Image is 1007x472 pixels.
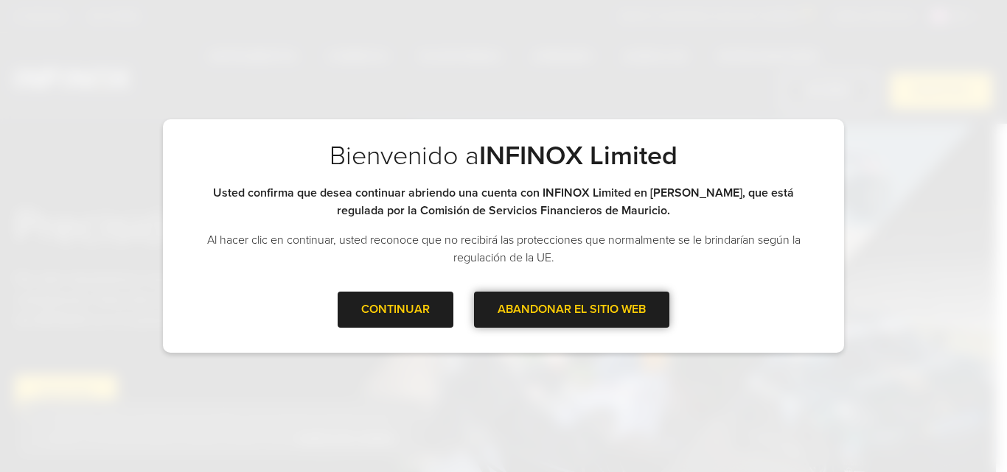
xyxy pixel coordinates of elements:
font: CONTINUAR [361,302,430,317]
font: INFINOX Limited [479,140,677,172]
font: Al hacer clic en continuar, usted reconoce que no recibirá las protecciones que normalmente se le... [207,233,801,265]
font: Bienvenido a [330,140,479,172]
font: Usted confirma que desea continuar abriendo una cuenta con INFINOX Limited en [PERSON_NAME], que ... [213,186,794,218]
font: ABANDONAR EL SITIO WEB [498,302,646,317]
